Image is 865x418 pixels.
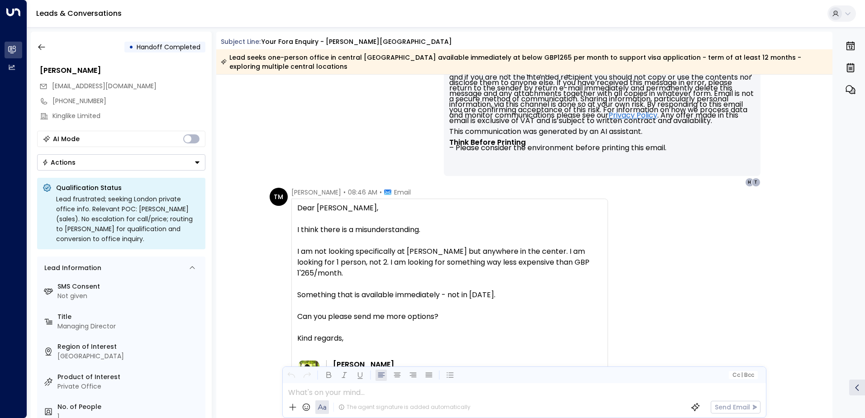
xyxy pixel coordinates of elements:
[333,360,394,369] span: [PERSON_NAME]
[221,37,261,46] span: Subject Line:
[57,342,202,351] label: Region of Interest
[137,43,200,52] span: Handoff Completed
[297,203,602,214] div: Dear [PERSON_NAME],
[56,194,200,244] div: Lead frustrated; seeking London private office info. Relevant POC: [PERSON_NAME] (sales). No esca...
[449,61,756,153] font: This e-mail message and any attachments may contain confidential and/or legally privileged inform...
[297,333,602,344] div: Kind regards,
[41,263,101,273] div: Lead Information
[608,113,657,118] a: Privacy Policy
[297,224,602,235] div: I think there is a misunderstanding.
[745,178,754,187] div: H
[301,370,313,381] button: Redo
[732,372,754,378] span: Cc Bcc
[297,246,602,279] div: I am not looking specifically at [PERSON_NAME] but anywhere in the center. I am looking for 1 per...
[37,154,205,171] div: Button group with a nested menu
[221,53,827,71] div: Lead seeks one-person office in central [GEOGRAPHIC_DATA] available immediately at below GBP1265 ...
[751,178,760,187] div: T
[57,282,202,291] label: SMS Consent
[380,188,382,197] span: •
[270,188,288,206] div: TM
[394,188,411,197] span: Email
[285,370,297,381] button: Undo
[57,291,202,301] div: Not given
[36,8,122,19] a: Leads & Conversations
[53,134,80,143] div: AI Mode
[57,351,202,361] div: [GEOGRAPHIC_DATA]
[741,372,743,378] span: |
[343,188,346,197] span: •
[40,65,205,76] div: [PERSON_NAME]
[129,39,133,55] div: •
[57,372,202,382] label: Product of Interest
[57,322,202,331] div: Managing Director
[338,403,471,411] div: The agent signature is added automatically
[297,290,602,300] div: Something that is available immediately - not in [DATE].
[52,81,157,91] span: thana@kinglikeconcierge.com
[728,371,757,380] button: Cc|Bcc
[56,183,200,192] p: Qualification Status
[297,311,602,322] div: Can you please send me more options?
[57,402,202,412] label: No. of People
[52,96,205,106] div: [PHONE_NUMBER]
[37,154,205,171] button: Actions
[52,81,157,90] span: [EMAIL_ADDRESS][DOMAIN_NAME]
[57,312,202,322] label: Title
[348,188,377,197] span: 08:46 AM
[261,37,452,47] div: Your Fora Enquiry - [PERSON_NAME][GEOGRAPHIC_DATA]
[298,361,320,390] img: photo
[57,382,202,391] div: Private Office
[52,111,205,121] div: Kinglike Limited
[449,137,526,147] strong: Think Before Printing
[291,188,341,197] span: [PERSON_NAME]
[42,158,76,166] div: Actions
